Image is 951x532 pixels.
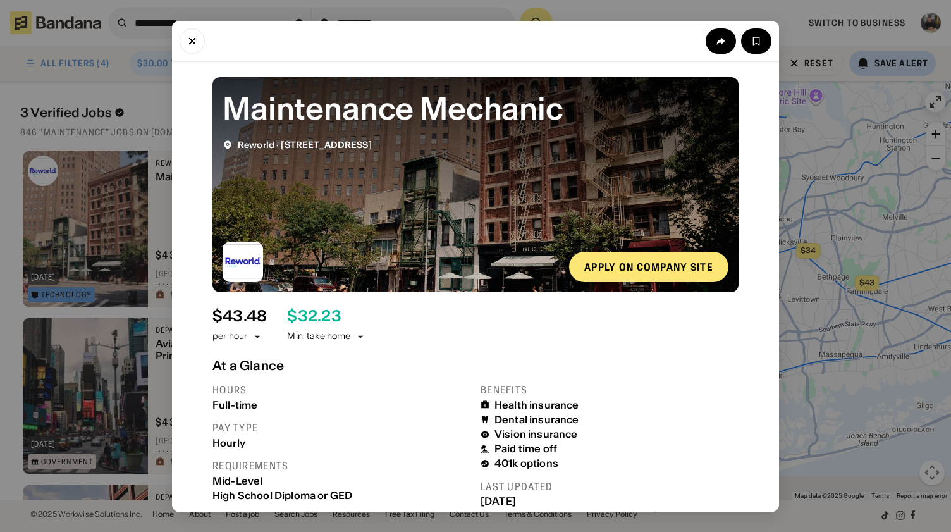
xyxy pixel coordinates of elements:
div: $ 43.48 [212,307,267,325]
div: Apply on company site [584,261,713,271]
div: Last updated [481,479,739,493]
div: Vision insurance [494,428,578,440]
div: Maintenance Mechanic [223,87,728,129]
div: Requirements [212,459,470,472]
div: Hourly [212,436,470,448]
div: Pay type [212,421,470,434]
div: Paid time off [494,443,557,455]
div: Min. take home [287,330,365,343]
div: · [238,139,372,150]
div: per hour [212,330,247,343]
img: Reworld logo [223,241,263,281]
div: Hours [212,383,470,396]
button: Close [180,28,205,53]
div: High School Diploma or GED [212,489,470,501]
div: Dental insurance [494,413,579,425]
div: At a Glance [212,357,739,373]
div: Benefits [481,383,739,396]
div: [DATE] [481,495,739,507]
div: Health insurance [494,399,579,411]
div: Full-time [212,399,470,411]
span: Reworld [238,139,274,150]
div: Mid-Level [212,474,470,486]
div: $ 32.23 [287,307,341,325]
div: 401k options [494,457,558,469]
span: [STREET_ADDRESS] [281,139,371,150]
